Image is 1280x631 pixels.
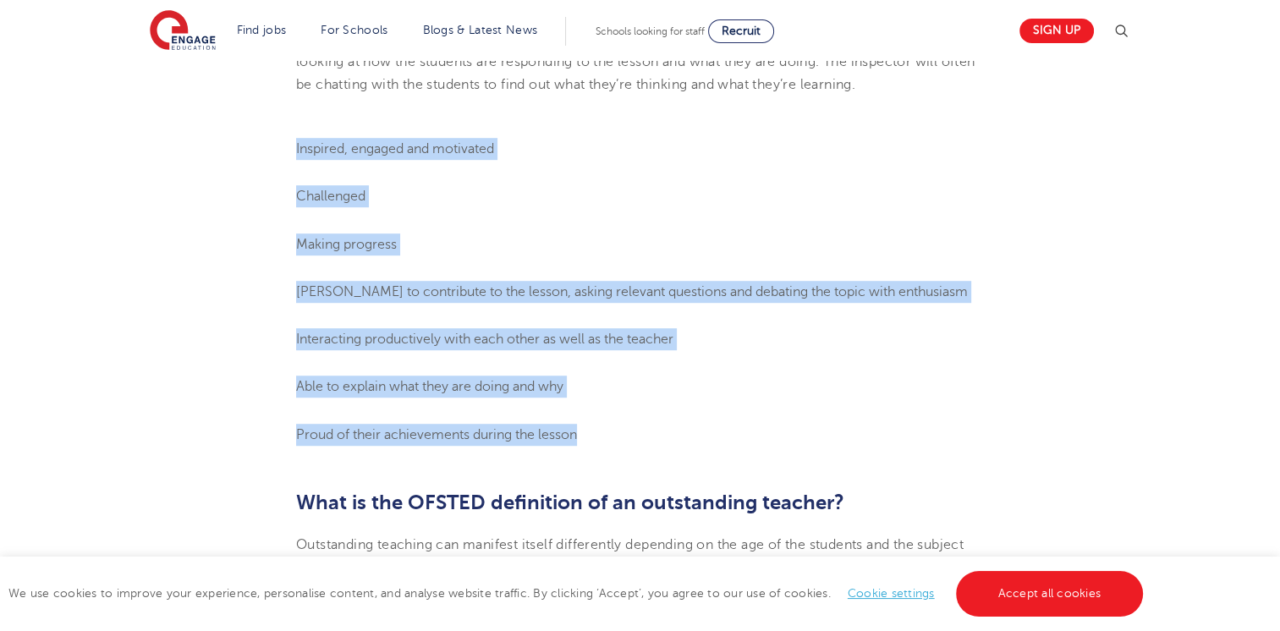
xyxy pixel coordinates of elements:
a: Accept all cookies [956,571,1144,617]
span: Schools looking for staff [596,25,705,37]
a: Recruit [708,19,774,43]
span: Challenged [296,189,365,204]
span: Proud of their achievements during the lesson [296,427,577,442]
span: Interacting productively with each other as well as the teacher [296,332,673,347]
span: We use cookies to improve your experience, personalise content, and analyse website traffic. By c... [8,587,1147,600]
span: where the students show clear evidence of learning. The lesson should also have no significant ar... [296,10,975,92]
a: Blogs & Latest News [423,24,538,36]
img: Engage Education [150,10,216,52]
a: Sign up [1019,19,1094,43]
span: Recruit [722,25,761,37]
span: Making progress [296,237,397,252]
a: Find jobs [237,24,287,36]
span: What is the OFSTED definition of an outstanding teacher? [296,491,844,514]
span: Able to explain what they are doing and why [296,379,563,394]
span: [PERSON_NAME] to contribute to the lesson, asking relevant questions and debating the topic with ... [296,284,968,299]
span: Inspired, engaged and motivated [296,141,494,156]
a: Cookie settings [848,587,935,600]
a: For Schools [321,24,387,36]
